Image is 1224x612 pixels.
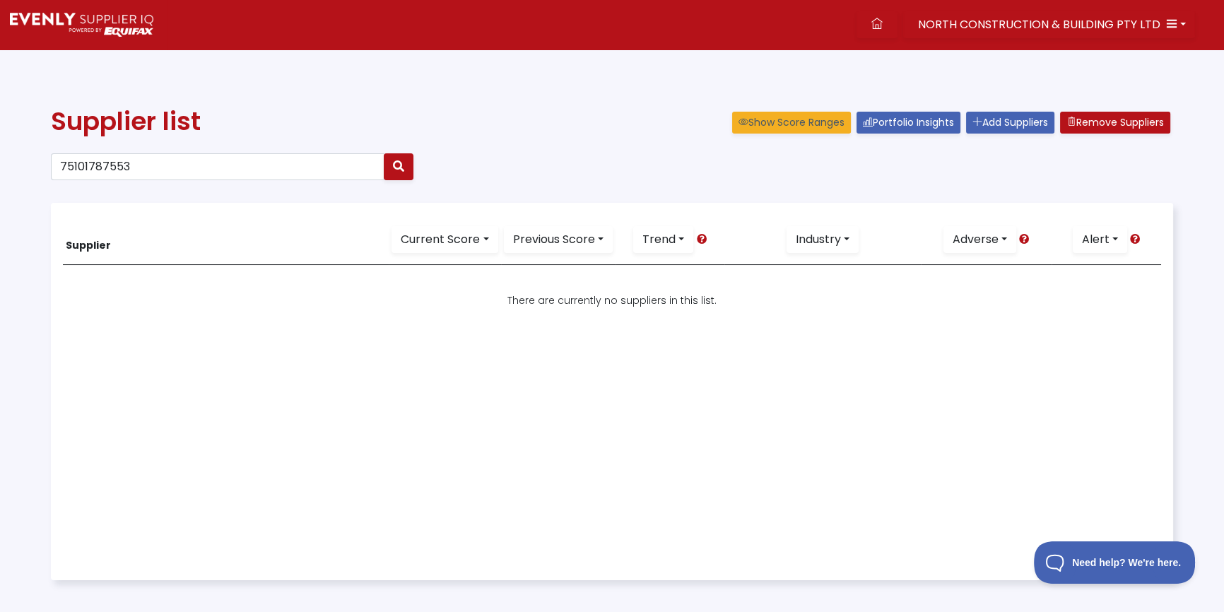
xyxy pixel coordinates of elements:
img: Supply Predict [10,13,153,37]
th: Supplier [63,215,389,265]
input: Search your supplier list [51,153,384,180]
div: Button group with nested dropdown [392,226,498,253]
a: Alert [1073,226,1127,253]
a: Add Suppliers [966,112,1054,134]
a: Current Score [392,226,498,253]
button: Remove Suppliers [1060,112,1170,134]
a: Adverse [943,226,1016,253]
button: NORTH CONSTRUCTION & BUILDING PTY LTD [903,11,1195,38]
a: Trend [633,226,693,253]
button: Show Score Ranges [732,112,851,134]
a: Previous Score [504,226,613,253]
div: Button group with nested dropdown [504,226,613,253]
a: Industry [787,226,859,253]
span: NORTH CONSTRUCTION & BUILDING PTY LTD [918,16,1160,33]
span: Supplier list [51,103,201,139]
a: Portfolio Insights [857,112,960,134]
p: There are currently no suppliers in this list. [66,293,1158,308]
iframe: Toggle Customer Support [1034,541,1196,584]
